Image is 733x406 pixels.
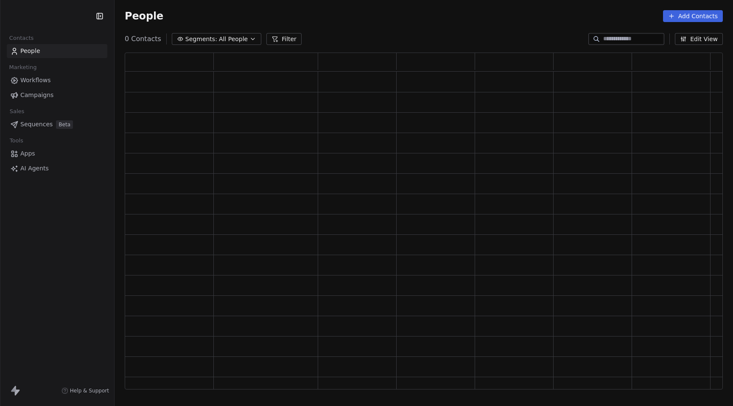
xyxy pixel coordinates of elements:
span: Tools [6,134,27,147]
span: Sales [6,105,28,118]
span: Workflows [20,76,51,85]
span: AI Agents [20,164,49,173]
a: Workflows [7,73,107,87]
a: Help & Support [62,387,109,394]
a: AI Agents [7,161,107,175]
span: 0 Contacts [125,34,161,44]
button: Edit View [675,33,723,45]
span: Campaigns [20,91,53,100]
button: Filter [266,33,302,45]
a: SequencesBeta [7,117,107,131]
span: Segments: [185,35,217,44]
a: Campaigns [7,88,107,102]
span: Apps [20,149,35,158]
span: Marketing [6,61,40,74]
span: All People [219,35,248,44]
span: Help & Support [70,387,109,394]
button: Add Contacts [663,10,723,22]
span: People [20,47,40,56]
span: Beta [56,120,73,129]
span: People [125,10,163,22]
span: Contacts [6,32,37,44]
span: Sequences [20,120,53,129]
a: Apps [7,147,107,161]
a: People [7,44,107,58]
